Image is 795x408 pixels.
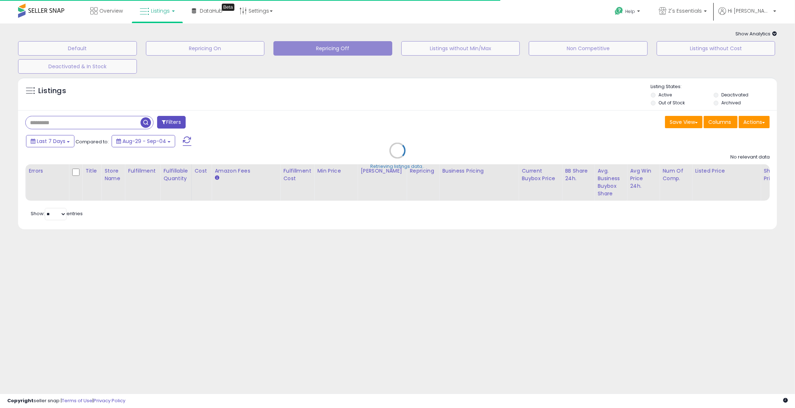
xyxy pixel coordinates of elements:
[625,8,635,14] span: Help
[657,41,775,56] button: Listings without Cost
[18,41,137,56] button: Default
[728,7,771,14] span: Hi [PERSON_NAME]
[614,6,623,16] i: Get Help
[200,7,222,14] span: DataHub
[529,41,648,56] button: Non Competitive
[151,7,170,14] span: Listings
[668,7,702,14] span: Z's Essentials
[609,1,647,23] a: Help
[371,163,425,170] div: Retrieving listings data..
[401,41,520,56] button: Listings without Min/Max
[99,7,123,14] span: Overview
[222,4,234,11] div: Tooltip anchor
[273,41,392,56] button: Repricing Off
[18,59,137,74] button: Deactivated & In Stock
[718,7,776,23] a: Hi [PERSON_NAME]
[735,30,777,37] span: Show Analytics
[146,41,265,56] button: Repricing On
